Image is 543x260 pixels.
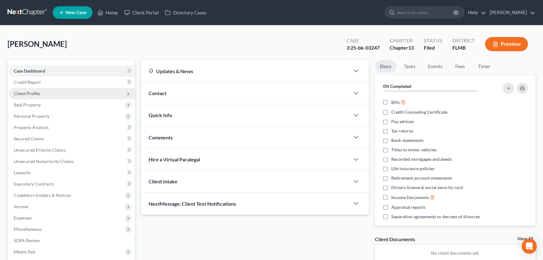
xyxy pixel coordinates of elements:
[66,10,87,15] span: New Case
[346,44,380,51] div: 3:25-bk-03247
[424,44,442,51] div: Filed
[14,136,44,141] span: Secured Claims
[9,167,135,178] a: Lawsuits
[391,137,424,144] span: Bank statements
[14,226,42,232] span: Miscellaneous
[149,112,172,118] span: Quick Info
[450,60,470,73] a: Fees
[391,118,414,125] span: Pay advices
[383,84,411,89] strong: 0% Completed
[391,128,413,134] span: Tax returns
[391,156,452,162] span: Recorded mortgages and deeds
[423,60,448,73] a: Events
[391,184,463,191] span: Drivers license & social security card
[391,109,447,115] span: Credit Counseling Certificate
[121,7,162,18] a: Client Portal
[9,156,135,167] a: Unsecured Nonpriority Claims
[14,68,45,73] span: Case Dashboard
[397,7,454,18] input: Search by name...
[9,77,135,88] a: Credit Report
[8,39,67,48] span: [PERSON_NAME]
[399,60,420,73] a: Tasks
[9,144,135,156] a: Unsecured Priority Claims
[14,170,31,175] span: Lawsuits
[14,125,49,130] span: Property Analysis
[375,236,415,242] div: Client Documents
[14,181,54,187] span: Executory Contracts
[149,68,342,74] div: Updates & News
[9,122,135,133] a: Property Analysis
[391,147,437,153] span: Titles to motor vehicles
[9,133,135,144] a: Secured Claims
[14,102,41,107] span: Real Property
[346,37,380,44] div: Case
[517,237,533,241] a: View All
[452,44,475,51] div: FLMB
[391,194,429,201] span: Income Documents
[391,165,435,172] span: Life insurance policies
[14,215,32,220] span: Expenses
[149,201,236,207] span: NextMessage: Client Text Notifications
[487,7,535,18] a: [PERSON_NAME]
[14,147,66,153] span: Unsecured Priority Claims
[14,79,41,85] span: Credit Report
[390,44,414,51] div: Chapter
[14,192,71,198] span: Codebtors Insiders & Notices
[391,175,452,181] span: Retirement account statements
[473,60,495,73] a: Timer
[390,37,414,44] div: Chapter
[380,250,531,256] p: No client documents yet.
[9,235,135,246] a: SOFA Review
[9,178,135,190] a: Executory Contracts
[162,7,210,18] a: Directory Cases
[375,60,396,73] a: Docs
[149,178,177,184] span: Client Intake
[391,204,425,210] span: Appraisal reports
[9,65,135,77] a: Case Dashboard
[149,90,166,96] span: Contact
[391,214,480,220] span: Separation agreements or decrees of divorces
[522,239,537,254] div: Open Intercom Messenger
[14,204,28,209] span: Income
[14,238,40,243] span: SOFA Review
[14,113,50,119] span: Personal Property
[465,7,486,18] a: Help
[149,134,173,140] span: Comments
[424,37,442,44] div: Status
[391,99,400,106] span: Bills
[149,156,200,162] span: Hire a Virtual Paralegal
[452,37,475,44] div: District
[485,37,528,51] button: Preview
[14,159,74,164] span: Unsecured Nonpriority Claims
[94,7,121,18] a: Home
[14,249,35,254] span: Means Test
[408,45,414,51] span: 13
[14,91,40,96] span: Client Profile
